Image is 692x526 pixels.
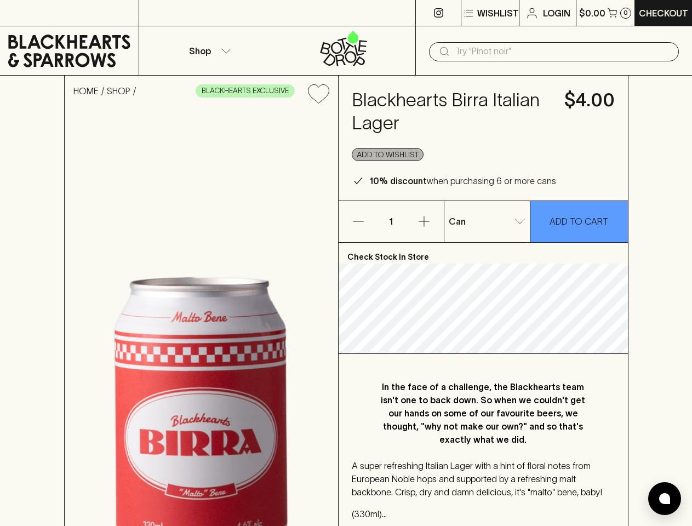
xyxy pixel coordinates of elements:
[624,10,628,16] p: 0
[455,43,670,60] input: Try "Pinot noir"
[352,89,551,135] h4: Blackhearts Birra Italian Lager
[339,243,628,264] p: Check Stock In Store
[444,210,530,232] div: Can
[530,201,628,242] button: ADD TO CART
[543,7,570,20] p: Login
[369,176,427,186] b: 10% discount
[107,86,130,96] a: SHOP
[579,7,605,20] p: $0.00
[659,493,670,504] img: bubble-icon
[369,174,556,187] p: when purchasing 6 or more cans
[352,459,615,499] p: A super refreshing Italian Lager with a hint of floral notes from European Noble hops and support...
[378,201,404,242] p: 1
[196,85,294,96] span: BLACKHEARTS EXCLUSIVE
[477,7,519,20] p: Wishlist
[139,26,277,75] button: Shop
[352,148,424,161] button: Add to wishlist
[639,7,688,20] p: Checkout
[352,507,615,521] p: (330ml) 4.6% ABV
[73,86,99,96] a: HOME
[374,380,593,446] p: In the face of a challenge, the Blackhearts team isn't one to back down. So when we couldn't get ...
[189,44,211,58] p: Shop
[564,89,615,112] h4: $4.00
[550,215,608,228] p: ADD TO CART
[449,215,466,228] p: Can
[304,80,334,108] button: Add to wishlist
[139,7,148,20] p: ⠀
